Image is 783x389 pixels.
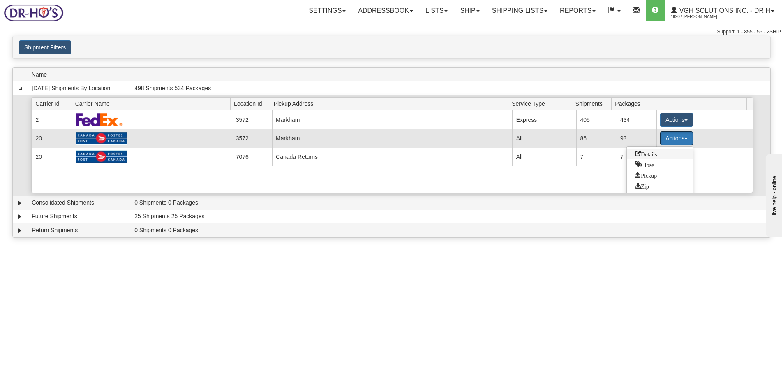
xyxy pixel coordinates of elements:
[615,97,651,110] span: Packages
[28,210,131,224] td: Future Shipments
[617,148,656,166] td: 7
[576,110,616,129] td: 405
[16,199,24,207] a: Expand
[671,13,732,21] span: 1890 / [PERSON_NAME]
[131,223,770,237] td: 0 Shipments 0 Packages
[554,0,602,21] a: Reports
[32,68,131,81] span: Name
[635,151,657,156] span: Details
[2,2,65,23] img: logo1890.jpg
[575,97,612,110] span: Shipments
[627,191,693,202] a: Print or Download All Shipping Documents in one file
[32,148,72,166] td: 20
[627,149,693,159] a: Go to Details view
[16,212,24,221] a: Expand
[272,148,513,166] td: Canada Returns
[576,129,616,148] td: 86
[677,7,770,14] span: VGH Solutions Inc. - Dr H
[272,129,513,148] td: Markham
[419,0,454,21] a: Lists
[76,132,127,145] img: Canada Post
[303,0,352,21] a: Settings
[28,81,131,95] td: [DATE] Shipments By Location
[617,129,656,148] td: 93
[660,113,693,127] button: Actions
[131,196,770,210] td: 0 Shipments 0 Packages
[131,210,770,224] td: 25 Shipments 25 Packages
[76,113,123,126] img: FedEx Express®
[16,226,24,235] a: Expand
[660,131,693,145] button: Actions
[454,0,485,21] a: Ship
[274,97,508,110] span: Pickup Address
[512,110,576,129] td: Express
[28,196,131,210] td: Consolidated Shipments
[35,97,72,110] span: Carrier Id
[28,223,131,237] td: Return Shipments
[32,110,72,129] td: 2
[635,161,654,167] span: Close
[617,110,656,129] td: 434
[234,97,270,110] span: Location Id
[272,110,513,129] td: Markham
[16,84,24,93] a: Collapse
[665,0,781,21] a: VGH Solutions Inc. - Dr H 1890 / [PERSON_NAME]
[635,172,657,178] span: Pickup
[19,40,71,54] button: Shipment Filters
[75,97,231,110] span: Carrier Name
[512,129,576,148] td: All
[232,129,272,148] td: 3572
[627,159,693,170] a: Close this group
[627,181,693,191] a: Zip and Download All Shipping Documents
[764,152,782,236] iframe: chat widget
[32,129,72,148] td: 20
[486,0,554,21] a: Shipping lists
[512,148,576,166] td: All
[635,183,649,189] span: Zip
[76,150,127,163] img: Canada Post
[576,148,616,166] td: 7
[6,7,76,13] div: live help - online
[512,97,572,110] span: Service Type
[2,28,781,35] div: Support: 1 - 855 - 55 - 2SHIP
[232,148,272,166] td: 7076
[131,81,770,95] td: 498 Shipments 534 Packages
[232,110,272,129] td: 3572
[352,0,419,21] a: Addressbook
[627,170,693,181] a: Request a carrier pickup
